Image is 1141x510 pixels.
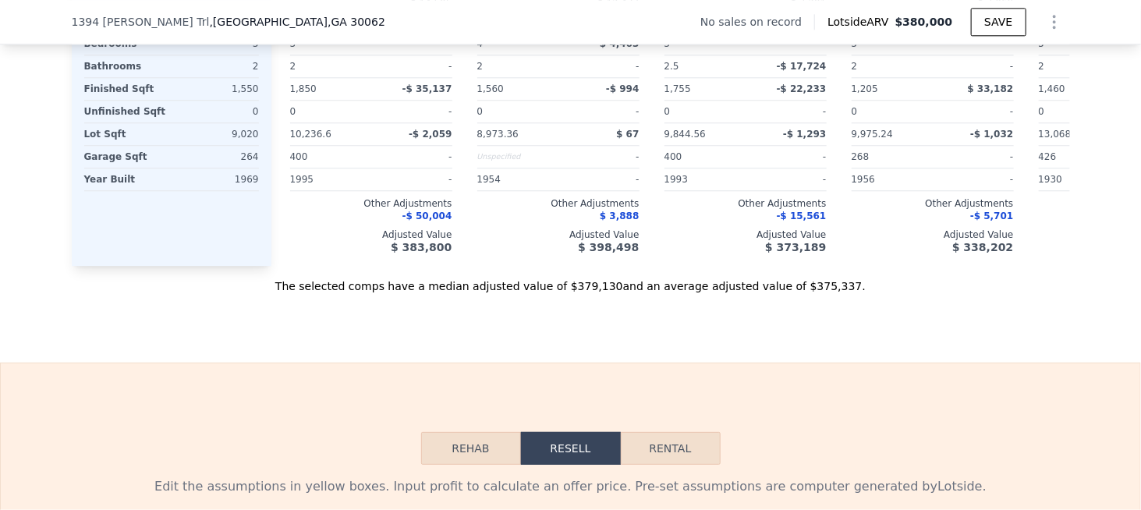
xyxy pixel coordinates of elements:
[477,55,555,77] div: 2
[749,168,827,190] div: -
[84,101,168,122] div: Unfinished Sqft
[1039,6,1070,37] button: Show Options
[84,477,1058,496] div: Edit the assumptions in yellow boxes. Input profit to calculate an offer price. Pre-set assumptio...
[391,241,452,253] span: $ 383,800
[664,168,742,190] div: 1993
[578,241,639,253] span: $ 398,498
[175,123,259,145] div: 9,020
[562,168,640,190] div: -
[209,14,385,30] span: , [GEOGRAPHIC_DATA]
[952,241,1013,253] span: $ 338,202
[664,228,827,241] div: Adjusted Value
[84,123,168,145] div: Lot Sqft
[521,432,621,465] button: Resell
[477,197,640,210] div: Other Adjustments
[852,83,878,94] span: 1,205
[72,14,210,30] span: 1394 [PERSON_NAME] Trl
[84,146,168,168] div: Garage Sqft
[374,55,452,77] div: -
[936,55,1014,77] div: -
[477,228,640,241] div: Adjusted Value
[374,146,452,168] div: -
[477,168,555,190] div: 1954
[970,129,1013,140] span: -$ 1,032
[402,211,452,221] span: -$ 50,004
[664,197,827,210] div: Other Adjustments
[700,14,814,30] div: No sales on record
[765,241,826,253] span: $ 373,189
[1039,106,1045,117] span: 0
[175,78,259,100] div: 1,550
[562,101,640,122] div: -
[852,55,930,77] div: 2
[783,129,826,140] span: -$ 1,293
[84,168,168,190] div: Year Built
[477,146,555,168] div: Unspecified
[827,14,895,30] span: Lotside ARV
[72,266,1070,294] div: The selected comps have a median adjusted value of $379,130 and an average adjusted value of $375...
[290,83,317,94] span: 1,850
[175,55,259,77] div: 2
[290,106,296,117] span: 0
[777,83,827,94] span: -$ 22,233
[328,16,385,28] span: , GA 30062
[84,55,168,77] div: Bathrooms
[562,55,640,77] div: -
[477,83,504,94] span: 1,560
[664,55,742,77] div: 2.5
[621,432,721,465] button: Rental
[852,197,1014,210] div: Other Adjustments
[290,228,452,241] div: Adjusted Value
[562,146,640,168] div: -
[374,101,452,122] div: -
[970,211,1013,221] span: -$ 5,701
[1039,55,1117,77] div: 2
[1039,151,1057,162] span: 426
[852,168,930,190] div: 1956
[749,101,827,122] div: -
[852,106,858,117] span: 0
[600,211,639,221] span: $ 3,888
[777,61,827,72] span: -$ 17,724
[852,151,870,162] span: 268
[895,16,953,28] span: $380,000
[477,129,519,140] span: 8,973.36
[777,211,827,221] span: -$ 15,561
[290,168,368,190] div: 1995
[290,197,452,210] div: Other Adjustments
[477,106,484,117] span: 0
[616,129,639,140] span: $ 67
[84,78,168,100] div: Finished Sqft
[290,151,308,162] span: 400
[402,83,452,94] span: -$ 35,137
[936,146,1014,168] div: -
[971,8,1026,36] button: SAVE
[968,83,1014,94] span: $ 33,182
[936,168,1014,190] div: -
[664,83,691,94] span: 1,755
[1039,168,1117,190] div: 1930
[936,101,1014,122] div: -
[409,129,452,140] span: -$ 2,059
[664,129,706,140] span: 9,844.56
[374,168,452,190] div: -
[421,432,521,465] button: Rehab
[852,129,893,140] span: 9,975.24
[175,168,259,190] div: 1969
[175,146,259,168] div: 264
[664,106,671,117] span: 0
[175,101,259,122] div: 0
[290,129,331,140] span: 10,236.6
[749,146,827,168] div: -
[664,151,682,162] span: 400
[1039,83,1065,94] span: 1,460
[606,83,640,94] span: -$ 994
[852,228,1014,241] div: Adjusted Value
[290,55,368,77] div: 2
[1039,129,1072,140] span: 13,068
